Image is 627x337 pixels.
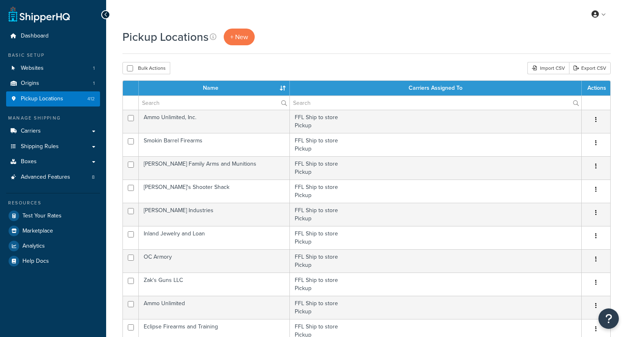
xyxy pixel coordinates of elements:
[6,61,100,76] a: Websites 1
[122,29,209,45] h1: Pickup Locations
[6,76,100,91] a: Origins 1
[139,81,290,95] th: Name : activate to sort column ascending
[6,139,100,154] a: Shipping Rules
[6,91,100,106] a: Pickup Locations 412
[139,226,290,249] td: Inland Jewelry and Loan
[139,296,290,319] td: Ammo Unlimited
[122,62,170,74] button: Bulk Actions
[87,95,95,102] span: 412
[290,81,582,95] th: Carriers Assigned To
[139,133,290,156] td: Smokin Barrel Firearms
[224,29,255,45] a: + New
[6,91,100,106] li: Pickup Locations
[6,170,100,185] li: Advanced Features
[569,62,611,74] a: Export CSV
[139,249,290,273] td: OC Armory
[22,228,53,235] span: Marketplace
[21,128,41,135] span: Carriers
[527,62,569,74] div: Import CSV
[290,110,582,133] td: FFL Ship to store Pickup
[290,226,582,249] td: FFL Ship to store Pickup
[6,29,100,44] a: Dashboard
[21,174,70,181] span: Advanced Features
[21,80,39,87] span: Origins
[6,61,100,76] li: Websites
[22,243,45,250] span: Analytics
[6,76,100,91] li: Origins
[93,65,95,72] span: 1
[139,156,290,180] td: [PERSON_NAME] Family Arms and Munitions
[6,208,100,223] a: Test Your Rates
[290,180,582,203] td: FFL Ship to store Pickup
[6,170,100,185] a: Advanced Features 8
[6,239,100,253] a: Analytics
[582,81,610,95] th: Actions
[6,254,100,268] a: Help Docs
[139,273,290,296] td: Zak's Guns LLC
[21,143,59,150] span: Shipping Rules
[139,96,289,110] input: Search
[6,52,100,59] div: Basic Setup
[290,296,582,319] td: FFL Ship to store Pickup
[21,95,63,102] span: Pickup Locations
[290,156,582,180] td: FFL Ship to store Pickup
[598,308,619,329] button: Open Resource Center
[6,224,100,238] a: Marketplace
[139,110,290,133] td: Ammo Unlimited, Inc.
[21,158,37,165] span: Boxes
[290,273,582,296] td: FFL Ship to store Pickup
[290,133,582,156] td: FFL Ship to store Pickup
[6,115,100,122] div: Manage Shipping
[139,203,290,226] td: [PERSON_NAME] Industries
[139,180,290,203] td: [PERSON_NAME]'s Shooter Shack
[22,258,49,265] span: Help Docs
[6,200,100,206] div: Resources
[290,249,582,273] td: FFL Ship to store Pickup
[21,65,44,72] span: Websites
[6,154,100,169] a: Boxes
[22,213,62,219] span: Test Your Rates
[290,96,581,110] input: Search
[6,124,100,139] a: Carriers
[9,6,70,22] a: ShipperHQ Home
[290,203,582,226] td: FFL Ship to store Pickup
[21,33,49,40] span: Dashboard
[93,80,95,87] span: 1
[230,32,248,42] span: + New
[92,174,95,181] span: 8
